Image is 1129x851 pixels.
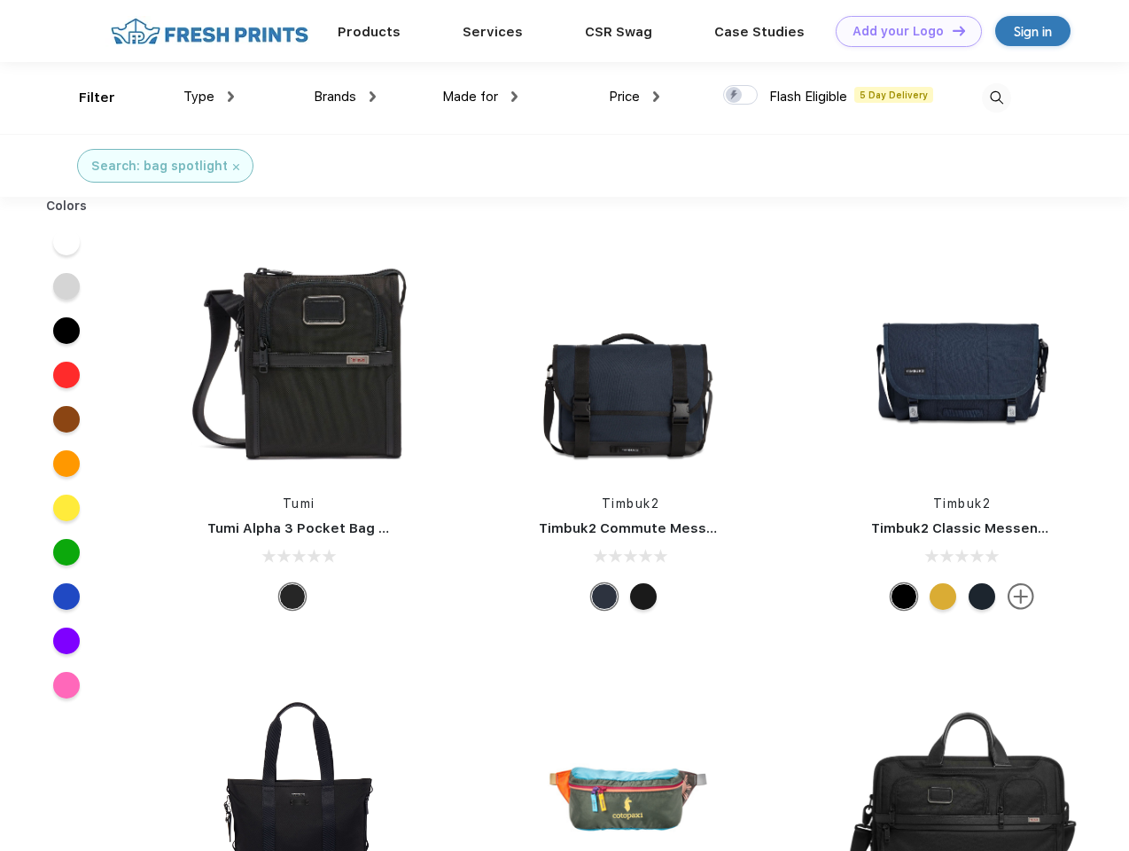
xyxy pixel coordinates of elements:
div: Add your Logo [853,24,944,39]
div: Filter [79,88,115,108]
span: 5 Day Delivery [854,87,933,103]
img: DT [953,26,965,35]
img: fo%20logo%202.webp [105,16,314,47]
div: Search: bag spotlight [91,157,228,176]
div: Black [279,583,306,610]
img: dropdown.png [228,91,234,102]
img: func=resize&h=266 [845,241,1080,477]
div: Sign in [1014,21,1052,42]
span: Type [183,89,214,105]
div: Eco Amber [930,583,956,610]
a: Products [338,24,401,40]
img: desktop_search.svg [982,83,1011,113]
a: Tumi Alpha 3 Pocket Bag Small [207,520,415,536]
a: Timbuk2 Commute Messenger Bag [539,520,776,536]
div: Colors [33,197,101,215]
a: Timbuk2 Classic Messenger Bag [871,520,1091,536]
span: Made for [442,89,498,105]
img: filter_cancel.svg [233,164,239,170]
span: Brands [314,89,356,105]
div: Eco Nautical [591,583,618,610]
div: Eco Black [891,583,917,610]
a: Timbuk2 [602,496,660,511]
a: Timbuk2 [933,496,992,511]
img: dropdown.png [370,91,376,102]
img: dropdown.png [511,91,518,102]
div: Eco Monsoon [969,583,995,610]
a: Tumi [283,496,315,511]
span: Flash Eligible [769,89,847,105]
img: dropdown.png [653,91,659,102]
div: Eco Black [630,583,657,610]
img: func=resize&h=266 [181,241,417,477]
a: Sign in [995,16,1071,46]
img: more.svg [1008,583,1034,610]
img: func=resize&h=266 [512,241,748,477]
span: Price [609,89,640,105]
